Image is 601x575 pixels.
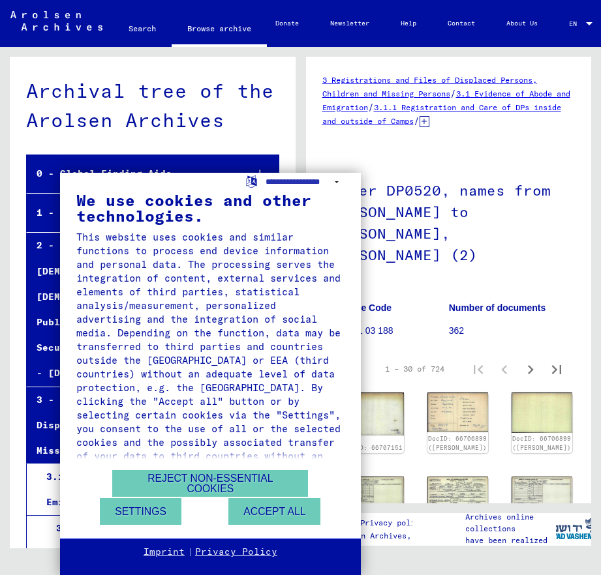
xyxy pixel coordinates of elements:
div: This website uses cookies and similar functions to process end device information and personal da... [76,230,345,477]
button: Reject non-essential cookies [112,470,308,497]
a: Privacy Policy [195,546,277,559]
button: Accept all [228,498,320,525]
div: We use cookies and other technologies. [76,192,345,224]
a: Imprint [144,546,185,559]
button: Settings [100,498,181,525]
